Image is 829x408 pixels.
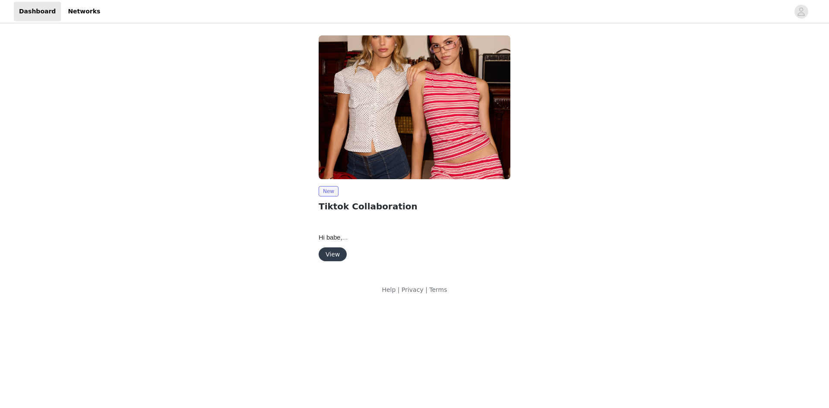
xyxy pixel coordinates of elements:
span: New [319,186,339,196]
h2: Tiktok Collaboration [319,200,510,213]
div: avatar [797,5,805,19]
a: Privacy [402,286,424,293]
a: Help [382,286,396,293]
span: Hi babe, [319,234,348,241]
a: View [319,251,347,258]
a: Networks [63,2,105,21]
img: Edikted [319,35,510,179]
a: Dashboard [14,2,61,21]
span: | [425,286,427,293]
a: Terms [429,286,447,293]
button: View [319,247,347,261]
span: | [398,286,400,293]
